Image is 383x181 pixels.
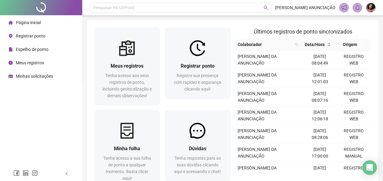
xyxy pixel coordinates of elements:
span: Espelho de ponto [16,47,48,52]
td: REGISTRO WEB [337,125,371,144]
span: search [295,43,298,46]
span: [PERSON_NAME] DA ANUNCIAÇÃO [238,165,277,177]
span: Minha folha [114,146,140,151]
th: Data/Hora [301,39,334,51]
span: search [264,5,268,10]
span: search [293,40,300,49]
span: Meus registros [16,60,44,65]
span: [PERSON_NAME] DA ANUNCIAÇÃO [238,147,277,158]
span: Data/Hora [303,41,326,48]
td: REGISTRO WEB [337,51,371,69]
td: [DATE] 08:04:49 [303,51,337,69]
span: Meus registros [111,63,144,69]
span: bell [355,5,360,10]
span: Colaborador [238,41,292,48]
span: [PERSON_NAME] DA ANUNCIAÇÃO [238,54,277,66]
span: [PERSON_NAME] ANUNCIAÇÃO [275,4,335,11]
span: environment [9,34,13,38]
span: clock-circle [9,61,13,65]
span: left [65,172,69,176]
td: [DATE] 08:28:06 [303,125,337,144]
span: Tenha respostas para as suas dúvidas clicando aqui e acessando o chat! [174,156,221,174]
span: Registrar ponto [16,34,45,38]
span: home [9,20,13,25]
span: file [9,47,13,51]
th: Origem [333,39,366,51]
span: [PERSON_NAME] DA ANUNCIAÇÃO [238,110,277,121]
span: facebook [13,170,20,176]
td: REGISTRO WEB [337,106,371,125]
span: [PERSON_NAME] DA ANUNCIAÇÃO [238,91,277,103]
span: [PERSON_NAME] DA ANUNCIAÇÃO [238,73,277,84]
td: [DATE] 08:07:16 [303,88,337,106]
td: [DATE] 12:01:03 [303,69,337,88]
td: REGISTRO WEB [337,88,371,106]
span: Tenha acesso aos seus registros de ponto, incluindo geolocalização e demais observações! [102,73,152,98]
span: linkedin [23,170,29,176]
span: Minhas solicitações [16,74,53,79]
td: [DATE] 12:06:18 [303,106,337,125]
td: [DATE] 17:00:00 [303,144,337,162]
a: DúvidasTenha respostas para as suas dúvidas clicando aqui e acessando o chat! [165,110,230,181]
span: Tenha acesso a sua folha de ponto a qualquer momento. Basta clicar aqui! [103,156,151,181]
a: Meus registrosTenha acesso aos seus registros de ponto, incluindo geolocalização e demais observa... [94,27,160,105]
span: schedule [9,74,13,78]
img: 90427 [366,3,375,12]
span: Dúvidas [189,146,206,151]
td: REGISTRO MANUAL [337,144,371,162]
td: REGISTRO WEB [337,69,371,88]
a: Registrar pontoRegistre sua presença com rapidez e segurança clicando aqui! [165,27,230,98]
span: Registrar ponto [181,63,215,69]
div: Open Intercom Messenger [362,160,377,175]
td: REGISTRO MANUAL [337,162,371,181]
span: instagram [32,170,38,176]
span: Registre sua presença com rapidez e segurança clicando aqui! [174,73,221,91]
span: Página inicial [16,20,41,25]
span: [PERSON_NAME] DA ANUNCIAÇÃO [238,128,277,140]
span: Últimos registros de ponto sincronizados [254,28,352,35]
td: [DATE] 13:10:00 [303,162,337,181]
span: notification [341,5,347,10]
